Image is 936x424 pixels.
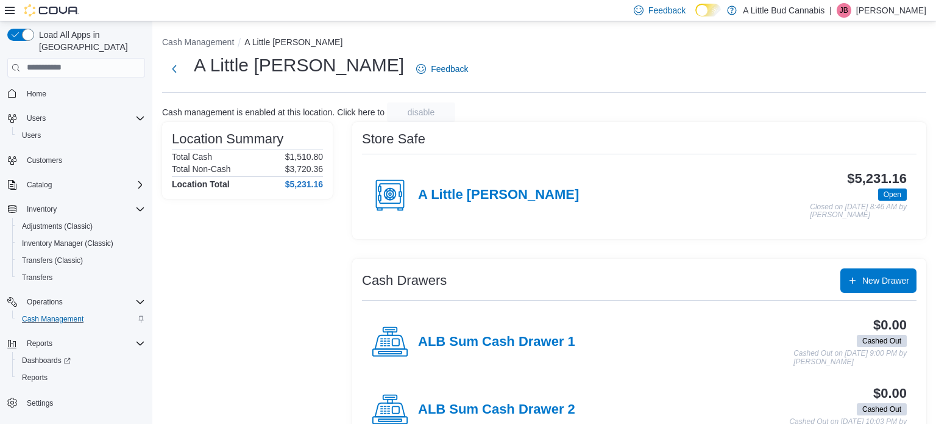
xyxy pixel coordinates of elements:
span: Settings [22,395,145,410]
a: Dashboards [12,352,150,369]
span: Cash Management [17,312,145,326]
span: Cash Management [22,314,83,324]
button: disable [387,102,455,122]
span: Dashboards [22,356,71,365]
button: A Little [PERSON_NAME] [244,37,342,47]
button: Transfers (Classic) [12,252,150,269]
p: | [829,3,832,18]
a: Home [22,87,51,101]
span: Feedback [431,63,468,75]
span: Transfers (Classic) [22,256,83,265]
img: Cova [24,4,79,16]
button: Reports [2,335,150,352]
p: $3,720.36 [285,164,323,174]
p: Cashed Out on [DATE] 9:00 PM by [PERSON_NAME] [793,350,907,366]
span: Dashboards [17,353,145,368]
button: Cash Management [162,37,234,47]
span: Transfers [17,270,145,285]
span: Catalog [27,180,52,190]
span: Reports [22,336,145,351]
button: Users [22,111,51,126]
span: Reports [27,339,52,348]
span: JB [840,3,848,18]
a: Transfers [17,270,57,285]
span: Users [22,131,41,140]
p: $1,510.80 [285,152,323,162]
button: Inventory Manager (Classic) [12,235,150,252]
p: A Little Bud Cannabis [743,3,824,18]
button: New Drawer [840,268,916,293]
a: Settings [22,396,58,411]
span: Cashed Out [857,335,907,347]
span: Inventory [27,204,57,214]
span: Users [17,128,145,143]
h1: A Little [PERSON_NAME] [194,53,404,77]
span: Transfers [22,273,52,282]
button: Catalog [22,178,57,192]
a: Users [17,128,46,143]
h6: Total Cash [172,152,212,162]
span: Cashed Out [862,404,901,415]
button: Transfers [12,269,150,286]
h3: $0.00 [873,318,907,332]
a: Cash Management [17,312,88,326]
span: Open [878,189,907,201]
p: Cash management is enabled at this location. Click here to [162,107,385,117]
button: Settings [2,393,150,411]
a: Transfers (Classic) [17,253,88,268]
span: Adjustments (Classic) [17,219,145,234]
span: Open [884,189,901,200]
span: Customers [27,156,62,165]
button: Next [162,57,186,81]
span: Users [22,111,145,126]
span: Catalog [22,178,145,192]
a: Adjustments (Classic) [17,219,97,234]
span: Users [27,113,46,123]
span: Operations [22,295,145,309]
span: Operations [27,297,63,307]
span: Inventory Manager (Classic) [22,239,113,248]
span: Settings [27,398,53,408]
input: Dark Mode [695,4,721,16]
a: Reports [17,370,52,385]
span: Home [27,89,46,99]
a: Inventory Manager (Classic) [17,236,118,251]
h4: ALB Sum Cash Drawer 2 [418,402,575,418]
h3: $0.00 [873,386,907,401]
span: Adjustments (Classic) [22,221,93,231]
div: Jayna Bamber [837,3,851,18]
h3: Cash Drawers [362,273,447,288]
h3: $5,231.16 [847,171,907,186]
span: Transfers (Classic) [17,253,145,268]
span: disable [408,106,434,118]
p: [PERSON_NAME] [856,3,926,18]
h3: Store Safe [362,132,425,146]
button: Cash Management [12,311,150,328]
button: Inventory [2,201,150,218]
a: Feedback [411,57,473,81]
h3: Location Summary [172,132,283,146]
nav: An example of EuiBreadcrumbs [162,36,926,51]
span: Dark Mode [695,16,696,17]
a: Customers [22,153,67,168]
p: Closed on [DATE] 8:46 AM by [PERSON_NAME] [810,203,907,220]
span: Inventory Manager (Classic) [17,236,145,251]
span: Inventory [22,202,145,217]
button: Catalog [2,176,150,193]
span: New Drawer [862,275,909,287]
span: Customers [22,153,145,168]
a: Dashboards [17,353,76,368]
button: Operations [2,293,150,311]
button: Users [2,110,150,127]
span: Reports [17,370,145,385]
button: Operations [22,295,68,309]
span: Feedback [648,4,686,16]
button: Users [12,127,150,144]
span: Cashed Out [862,336,901,347]
h4: A Little [PERSON_NAME] [418,187,579,203]
button: Customers [2,151,150,169]
h6: Total Non-Cash [172,164,231,174]
h4: $5,231.16 [285,179,323,189]
span: Reports [22,373,48,383]
button: Inventory [22,202,62,217]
